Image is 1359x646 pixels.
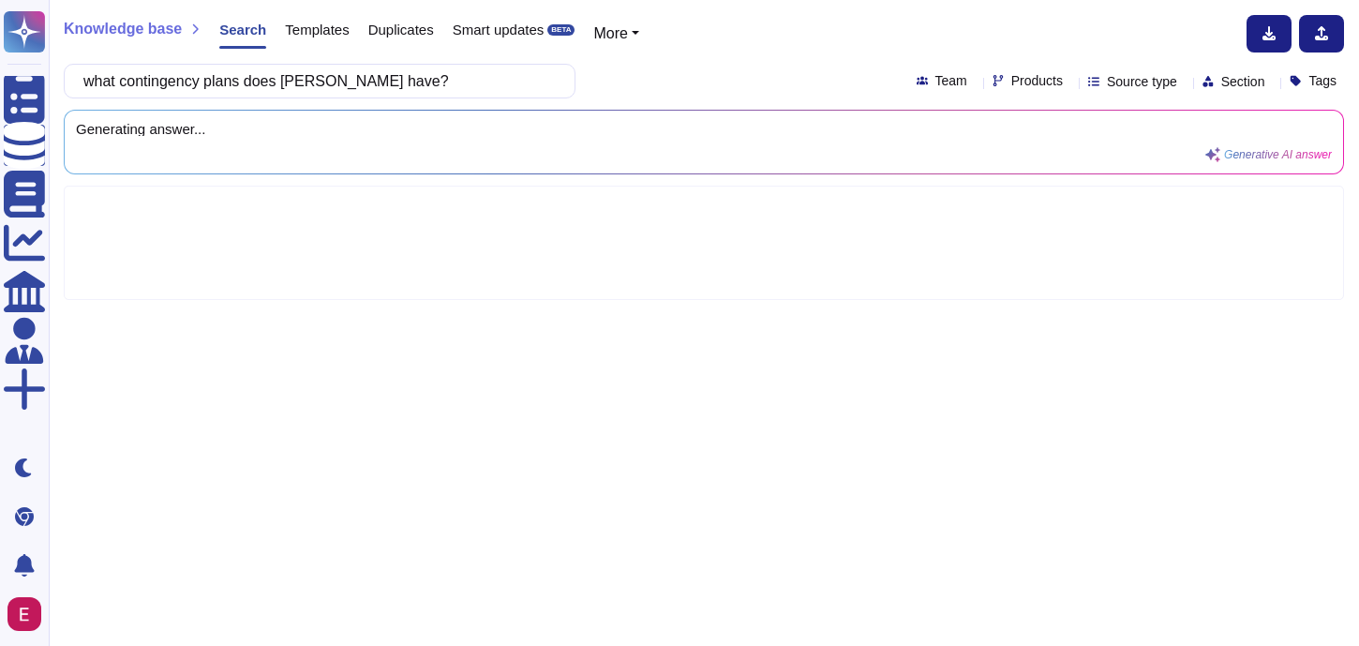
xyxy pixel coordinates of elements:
[4,593,54,635] button: user
[7,597,41,631] img: user
[64,22,182,37] span: Knowledge base
[76,122,1332,136] span: Generating answer...
[1011,74,1063,87] span: Products
[547,24,575,36] div: BETA
[285,23,349,37] span: Templates
[1308,74,1337,87] span: Tags
[1107,75,1177,88] span: Source type
[74,65,556,98] input: Search a question or template...
[1224,149,1332,160] span: Generative AI answer
[453,23,545,37] span: Smart updates
[935,74,967,87] span: Team
[1221,75,1265,88] span: Section
[593,23,639,45] button: More
[219,23,266,37] span: Search
[593,25,627,41] span: More
[368,23,434,37] span: Duplicates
